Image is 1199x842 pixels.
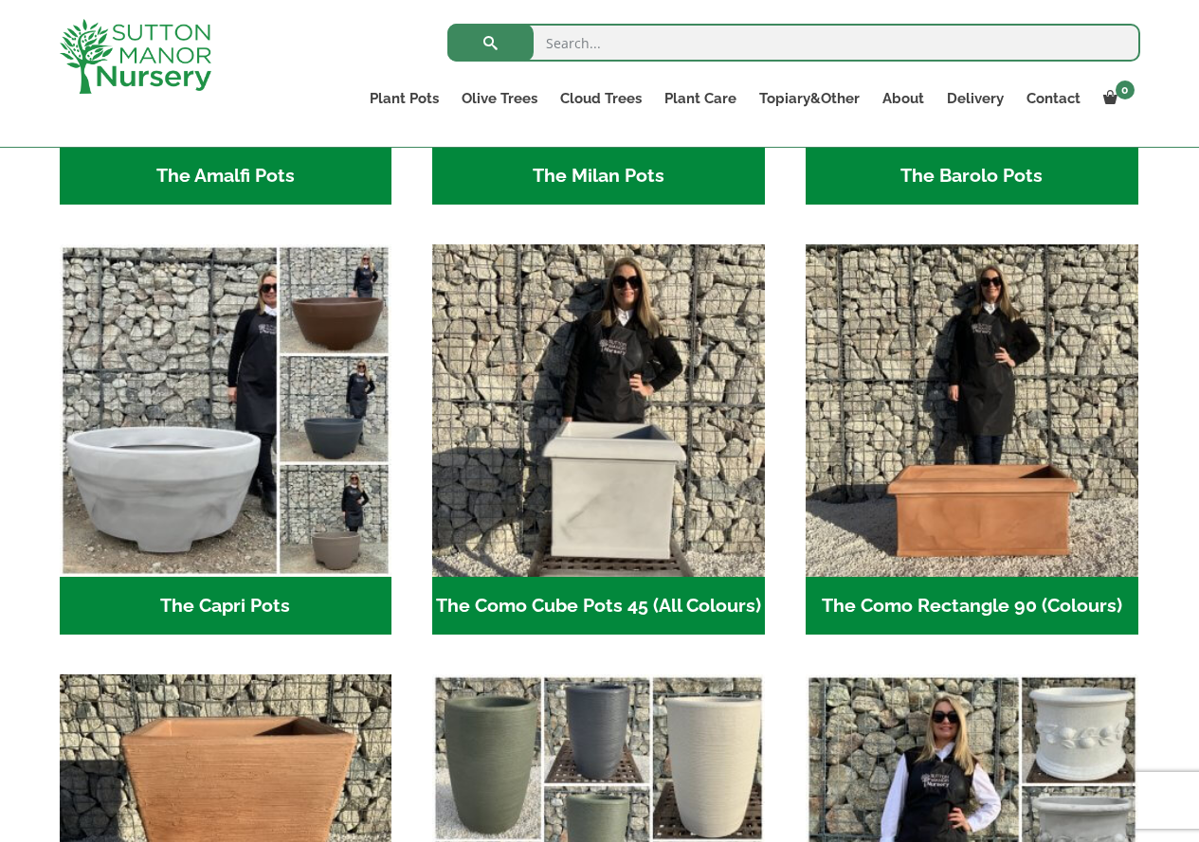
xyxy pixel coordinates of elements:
[871,85,936,112] a: About
[806,577,1138,636] h2: The Como Rectangle 90 (Colours)
[432,244,765,577] img: The Como Cube Pots 45 (All Colours)
[936,85,1015,112] a: Delivery
[432,147,765,206] h2: The Milan Pots
[60,244,392,635] a: Visit product category The Capri Pots
[450,85,549,112] a: Olive Trees
[432,244,765,635] a: Visit product category The Como Cube Pots 45 (All Colours)
[60,244,392,577] img: The Capri Pots
[432,577,765,636] h2: The Como Cube Pots 45 (All Colours)
[806,244,1138,635] a: Visit product category The Como Rectangle 90 (Colours)
[1092,85,1140,112] a: 0
[1015,85,1092,112] a: Contact
[549,85,653,112] a: Cloud Trees
[60,19,211,94] img: logo
[806,244,1138,577] img: The Como Rectangle 90 (Colours)
[60,147,392,206] h2: The Amalfi Pots
[60,577,392,636] h2: The Capri Pots
[748,85,871,112] a: Topiary&Other
[653,85,748,112] a: Plant Care
[1116,81,1135,99] span: 0
[447,24,1140,62] input: Search...
[358,85,450,112] a: Plant Pots
[806,147,1138,206] h2: The Barolo Pots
